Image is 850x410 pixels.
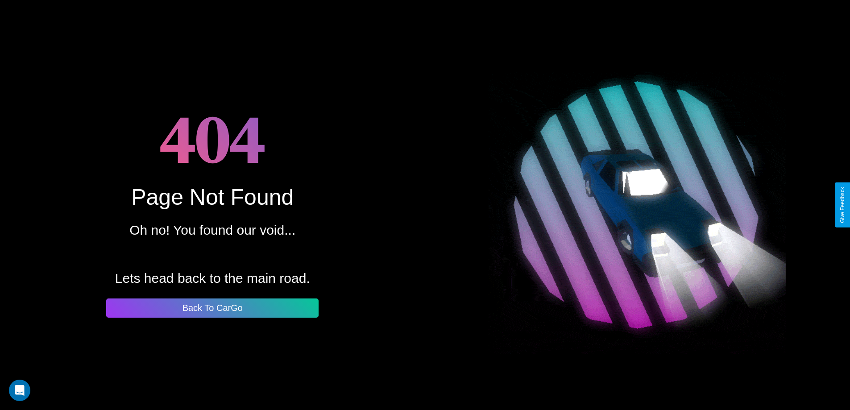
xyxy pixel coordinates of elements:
[9,380,30,401] div: Open Intercom Messenger
[115,218,310,290] p: Oh no! You found our void... Lets head back to the main road.
[131,184,294,210] div: Page Not Found
[106,298,319,318] button: Back To CarGo
[489,56,786,354] img: spinning car
[839,187,846,223] div: Give Feedback
[160,93,265,184] h1: 404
